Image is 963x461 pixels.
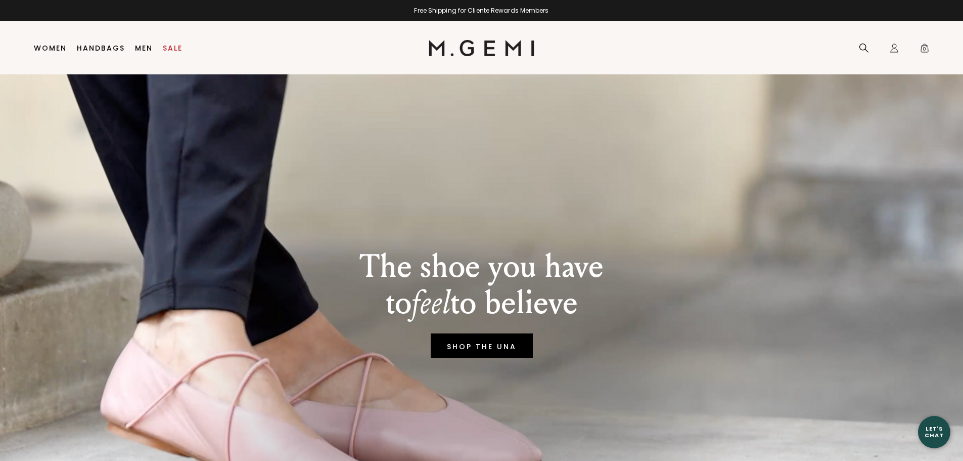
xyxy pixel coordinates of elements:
a: Men [135,44,153,52]
p: to to believe [359,285,604,321]
a: Women [34,44,67,52]
span: 0 [920,45,930,55]
img: M.Gemi [429,40,534,56]
p: The shoe you have [359,248,604,285]
a: Sale [163,44,182,52]
div: Let's Chat [918,426,950,438]
a: SHOP THE UNA [431,333,533,358]
a: Handbags [77,44,125,52]
em: feel [411,283,450,322]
